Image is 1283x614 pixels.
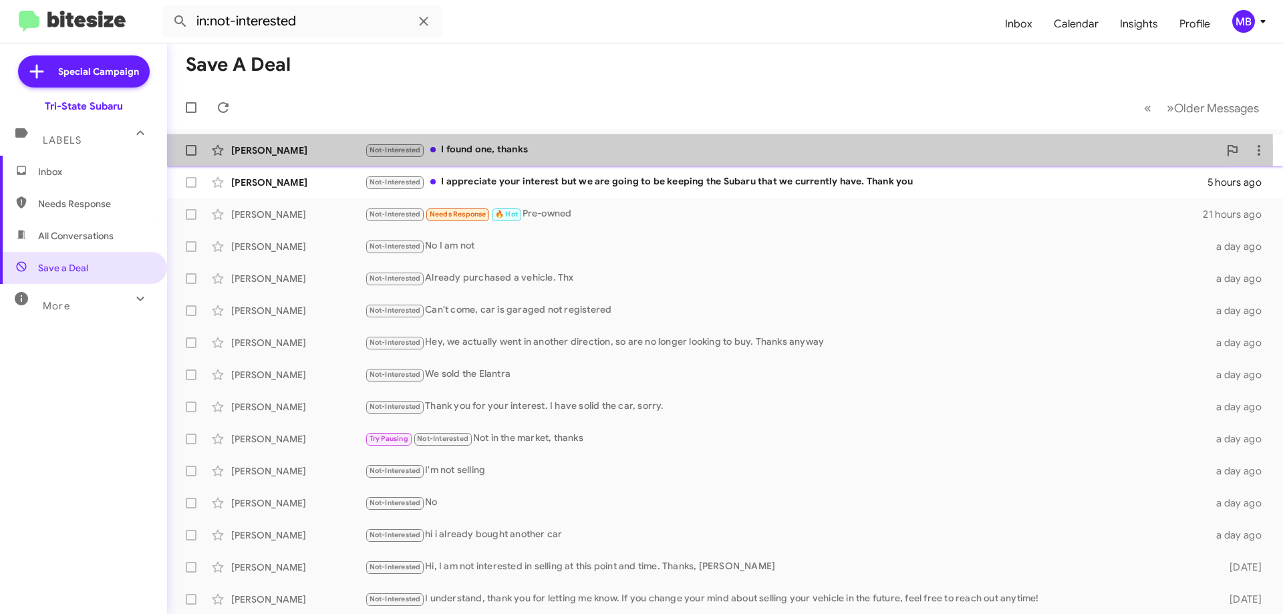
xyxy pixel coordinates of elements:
[365,463,1208,478] div: I'm not selling
[365,174,1207,190] div: I appreciate your interest but we are going to be keeping the Subaru that we currently have. Than...
[370,338,421,347] span: Not-Interested
[231,593,365,606] div: [PERSON_NAME]
[231,528,365,542] div: [PERSON_NAME]
[231,144,365,157] div: [PERSON_NAME]
[1174,101,1259,116] span: Older Messages
[365,495,1208,510] div: No
[1208,240,1272,253] div: a day ago
[365,239,1208,254] div: No I am not
[1232,10,1255,33] div: MB
[1109,5,1169,43] a: Insights
[231,176,365,189] div: [PERSON_NAME]
[1167,100,1174,116] span: »
[365,271,1208,286] div: Already purchased a vehicle. Thx
[231,432,365,446] div: [PERSON_NAME]
[1208,464,1272,478] div: a day ago
[370,402,421,411] span: Not-Interested
[365,367,1208,382] div: We sold the Elantra
[365,431,1208,446] div: Not in the market, thanks
[58,65,139,78] span: Special Campaign
[1221,10,1268,33] button: MB
[38,229,114,243] span: All Conversations
[365,591,1208,607] div: I understand, thank you for letting me know. If you change your mind about selling your vehicle i...
[231,368,365,381] div: [PERSON_NAME]
[370,370,421,379] span: Not-Interested
[365,399,1208,414] div: Thank you for your interest. I have solid the car, sorry.
[365,559,1208,575] div: Hi, I am not interested in selling at this point and time. Thanks, [PERSON_NAME]
[430,210,486,218] span: Needs Response
[370,595,421,603] span: Not-Interested
[370,178,421,186] span: Not-Interested
[365,142,1219,158] div: I found one, thanks
[38,165,152,178] span: Inbox
[1144,100,1151,116] span: «
[1208,561,1272,574] div: [DATE]
[231,336,365,349] div: [PERSON_NAME]
[43,134,82,146] span: Labels
[231,240,365,253] div: [PERSON_NAME]
[38,197,152,210] span: Needs Response
[231,561,365,574] div: [PERSON_NAME]
[1136,94,1159,122] button: Previous
[1208,368,1272,381] div: a day ago
[370,242,421,251] span: Not-Interested
[1208,400,1272,414] div: a day ago
[1208,432,1272,446] div: a day ago
[43,300,70,312] span: More
[370,563,421,571] span: Not-Interested
[1208,272,1272,285] div: a day ago
[231,272,365,285] div: [PERSON_NAME]
[162,5,442,37] input: Search
[231,464,365,478] div: [PERSON_NAME]
[231,496,365,510] div: [PERSON_NAME]
[365,303,1208,318] div: Can't come, car is garaged not registered
[417,434,468,443] span: Not-Interested
[38,261,88,275] span: Save a Deal
[370,146,421,154] span: Not-Interested
[370,274,421,283] span: Not-Interested
[370,434,408,443] span: Try Pausing
[370,498,421,507] span: Not-Interested
[495,210,518,218] span: 🔥 Hot
[365,206,1203,222] div: Pre-owned
[370,530,421,539] span: Not-Interested
[1137,94,1267,122] nav: Page navigation example
[18,55,150,88] a: Special Campaign
[1208,593,1272,606] div: [DATE]
[370,466,421,475] span: Not-Interested
[1208,336,1272,349] div: a day ago
[370,306,421,315] span: Not-Interested
[365,335,1208,350] div: Hey, we actually went in another direction, so are no longer looking to buy. Thanks anyway
[1208,528,1272,542] div: a day ago
[186,54,291,75] h1: Save a Deal
[1208,304,1272,317] div: a day ago
[370,210,421,218] span: Not-Interested
[231,400,365,414] div: [PERSON_NAME]
[1159,94,1267,122] button: Next
[1203,208,1272,221] div: 21 hours ago
[1169,5,1221,43] a: Profile
[365,527,1208,543] div: hi i already bought another car
[1043,5,1109,43] a: Calendar
[231,304,365,317] div: [PERSON_NAME]
[1207,176,1272,189] div: 5 hours ago
[1208,496,1272,510] div: a day ago
[231,208,365,221] div: [PERSON_NAME]
[45,100,123,113] div: Tri-State Subaru
[994,5,1043,43] a: Inbox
